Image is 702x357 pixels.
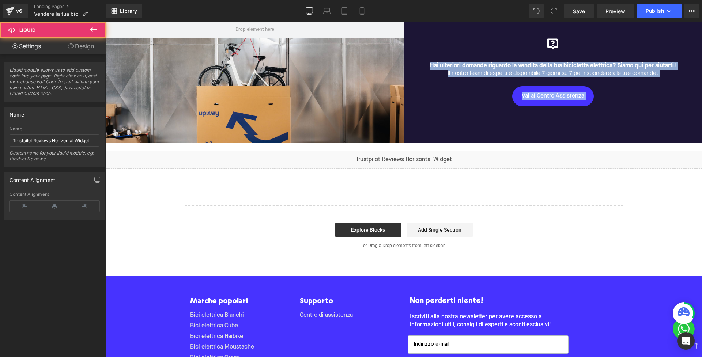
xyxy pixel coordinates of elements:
a: Landing Pages [34,4,106,10]
button: Redo [547,4,561,18]
a: Bici elettrica Bianchi [84,290,138,297]
img: Whatsapp [567,296,589,318]
span: Vai al Centro Assistenza [416,71,479,78]
a: Mobile [353,4,371,18]
span: Liquid [19,27,35,33]
h5: Marche popolari [84,274,183,285]
a: Design [54,38,107,54]
p: or Drag & Drop elements from left sidebar [91,221,506,226]
div: Content Alignment [10,173,55,183]
a: Bici elettrica Moustache [84,322,148,329]
div: Open Intercom Messenger [677,332,695,350]
div: Content Alignment [10,192,99,197]
a: New Library [106,4,142,18]
a: Desktop [301,4,318,18]
span: Liquid module allows us to add custom code into your page. Right click on it, and then choose Edi... [10,67,99,101]
div: Name [10,126,99,132]
span: Non perderti niente! [304,276,377,283]
span: Iscriviti alla nostra newsletter per avere accesso a informazioni utili, consigli di esperti e sc... [304,291,445,306]
a: Add Single Section [301,201,367,215]
span: Save [573,7,585,15]
button: Publish [637,4,682,18]
a: Preview [597,4,634,18]
button: Undo [529,4,544,18]
a: Bici elettrica Orbea [84,332,134,340]
input: Indirizzo e-mail [302,314,463,332]
h5: Supporto [194,274,293,285]
a: v6 [3,4,28,18]
span: Preview [605,7,625,15]
font: Hai ulteriori domande riguardo la vendita della tua bicicletta elettrica? Siamo qui per aiutarti! [324,41,570,47]
div: Custom name for your liquid module, eg: Product Reviews [10,150,99,167]
p: Il nostro team di esperti è disponibile 7 giorni su 7 per rispondere alle tue domande. [321,48,574,56]
span: Vendere la tua bici [34,11,80,17]
a: Laptop [318,4,336,18]
a: Vai al Centro Assistenza [407,64,488,84]
button: More [684,4,699,18]
a: Explore Blocks [230,201,295,215]
span: Publish [646,8,664,14]
span: Library [120,8,137,14]
a: Bici elettrica Haibike [84,311,137,319]
a: Centro di assistenza [194,290,247,297]
a: Tablet [336,4,353,18]
a: Bici elettrica Cube [84,300,132,308]
div: v6 [15,6,24,16]
div: Name [10,107,24,118]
